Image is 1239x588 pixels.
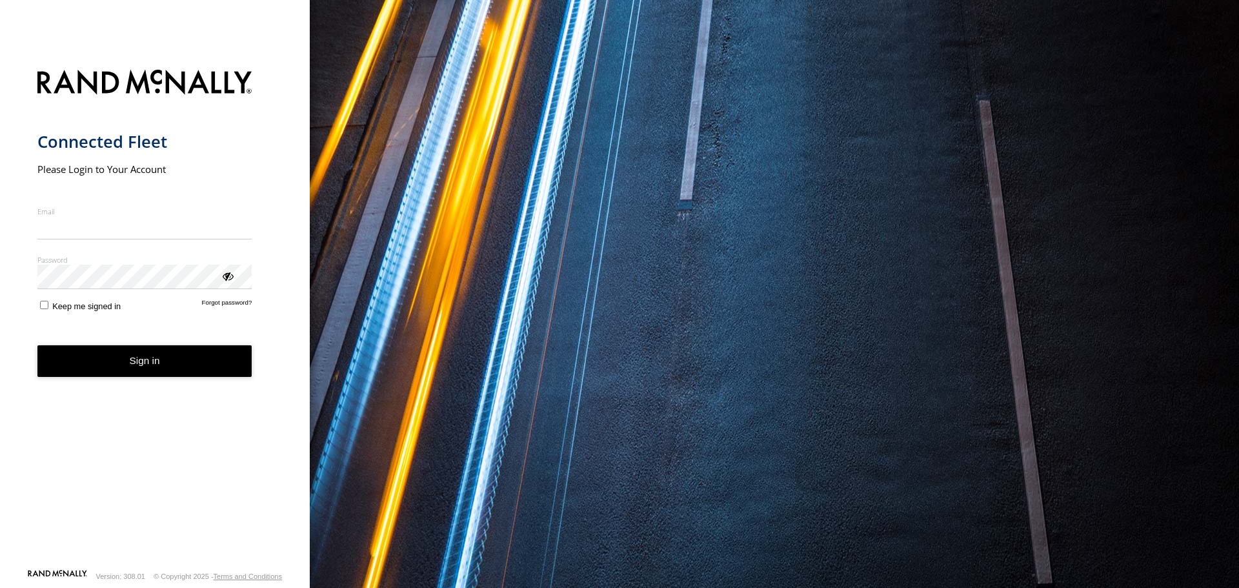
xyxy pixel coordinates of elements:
label: Email [37,207,252,216]
a: Terms and Conditions [214,573,282,580]
label: Password [37,255,252,265]
h2: Please Login to Your Account [37,163,252,176]
div: ViewPassword [221,269,234,282]
button: Sign in [37,345,252,377]
img: Rand McNally [37,67,252,100]
span: Keep me signed in [52,301,121,311]
div: © Copyright 2025 - [154,573,282,580]
input: Keep me signed in [40,301,48,309]
form: main [37,62,273,569]
h1: Connected Fleet [37,131,252,152]
a: Forgot password? [202,299,252,311]
div: Version: 308.01 [96,573,145,580]
a: Visit our Website [28,570,87,583]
